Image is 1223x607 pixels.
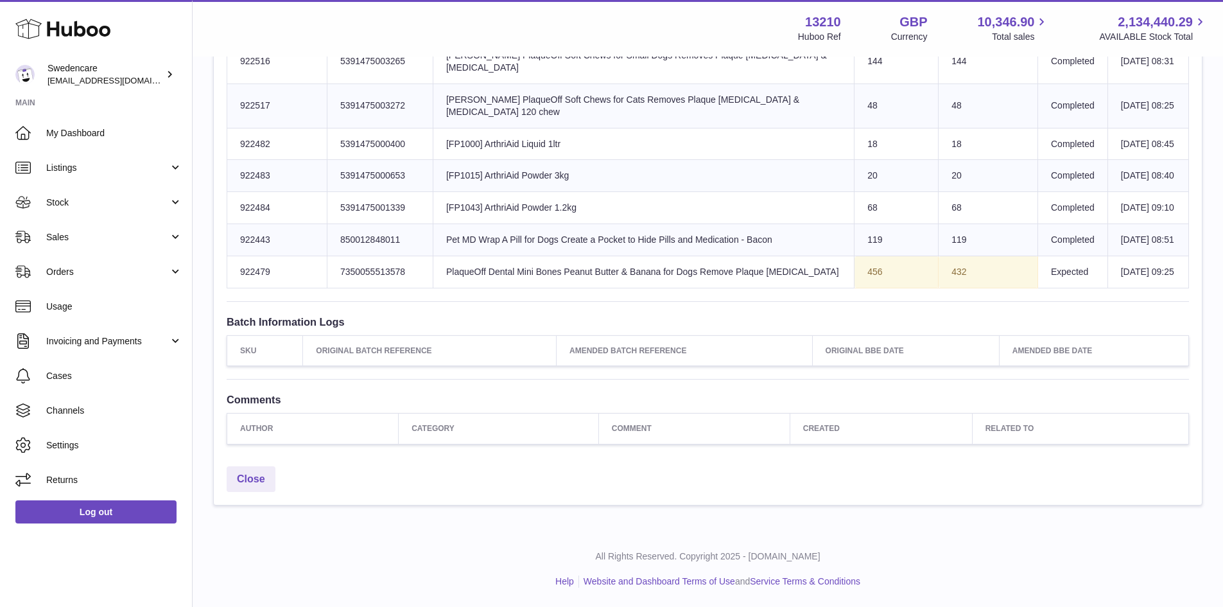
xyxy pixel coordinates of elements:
[899,13,927,31] strong: GBP
[1038,256,1108,288] td: Expected
[854,224,939,256] td: 119
[854,84,939,128] td: 48
[46,197,169,209] span: Stock
[46,439,182,452] span: Settings
[227,256,327,288] td: 922479
[227,414,399,444] th: Author
[46,266,169,278] span: Orders
[972,414,1188,444] th: Related to
[227,224,327,256] td: 922443
[46,474,182,486] span: Returns
[203,550,1213,563] p: All Rights Reserved. Copyright 2025 - [DOMAIN_NAME]
[1099,13,1208,43] a: 2,134,440.29 AVAILABLE Stock Total
[46,231,169,243] span: Sales
[227,84,327,128] td: 922517
[433,160,854,192] td: [FP1015] ArthriAid Powder 3kg
[750,576,860,586] a: Service Terms & Conditions
[1107,192,1188,224] td: [DATE] 09:10
[1107,224,1188,256] td: [DATE] 08:51
[433,128,854,160] td: [FP1000] ArthriAid Liquid 1ltr
[939,160,1038,192] td: 20
[939,224,1038,256] td: 119
[854,128,939,160] td: 18
[805,13,841,31] strong: 13210
[1038,192,1108,224] td: Completed
[433,39,854,84] td: [PERSON_NAME] PlaqueOff Soft Chews for Small Dogs Removes Plaque [MEDICAL_DATA] & [MEDICAL_DATA]
[854,256,939,288] td: 456
[854,160,939,192] td: 20
[433,224,854,256] td: Pet MD Wrap A Pill for Dogs Create a Pocket to Hide Pills and Medication - Bacon
[327,192,433,224] td: 5391475001339
[1038,39,1108,84] td: Completed
[48,62,163,87] div: Swedencare
[891,31,928,43] div: Currency
[992,31,1049,43] span: Total sales
[812,336,999,366] th: Original BBE Date
[46,162,169,174] span: Listings
[46,335,169,347] span: Invoicing and Payments
[1038,160,1108,192] td: Completed
[227,128,327,160] td: 922482
[327,128,433,160] td: 5391475000400
[999,336,1188,366] th: Amended BBE Date
[227,160,327,192] td: 922483
[327,84,433,128] td: 5391475003272
[1118,13,1193,31] span: 2,134,440.29
[327,39,433,84] td: 5391475003265
[227,336,303,366] th: SKU
[1107,39,1188,84] td: [DATE] 08:31
[46,301,182,313] span: Usage
[939,84,1038,128] td: 48
[854,192,939,224] td: 68
[1038,84,1108,128] td: Completed
[327,224,433,256] td: 850012848011
[303,336,557,366] th: Original Batch Reference
[1107,160,1188,192] td: [DATE] 08:40
[327,256,433,288] td: 7350055513578
[327,160,433,192] td: 5391475000653
[598,414,790,444] th: Comment
[557,336,813,366] th: Amended Batch Reference
[433,192,854,224] td: [FP1043] ArthriAid Powder 1.2kg
[1038,128,1108,160] td: Completed
[1038,224,1108,256] td: Completed
[584,576,735,586] a: Website and Dashboard Terms of Use
[227,466,275,493] a: Close
[939,128,1038,160] td: 18
[798,31,841,43] div: Huboo Ref
[579,576,860,588] li: and
[939,256,1038,288] td: 432
[433,256,854,288] td: PlaqueOff Dental Mini Bones Peanut Butter & Banana for Dogs Remove Plaque [MEDICAL_DATA]
[227,39,327,84] td: 922516
[433,84,854,128] td: [PERSON_NAME] PlaqueOff Soft Chews for Cats Removes Plaque [MEDICAL_DATA] & [MEDICAL_DATA] 120 chew
[1107,256,1188,288] td: [DATE] 09:25
[227,315,1189,329] h3: Batch Information Logs
[790,414,972,444] th: Created
[46,127,182,139] span: My Dashboard
[399,414,599,444] th: Category
[227,192,327,224] td: 922484
[227,392,1189,407] h3: Comments
[1107,128,1188,160] td: [DATE] 08:45
[46,405,182,417] span: Channels
[1107,84,1188,128] td: [DATE] 08:25
[1099,31,1208,43] span: AVAILABLE Stock Total
[977,13,1049,43] a: 10,346.90 Total sales
[939,192,1038,224] td: 68
[15,65,35,84] img: internalAdmin-13210@internal.huboo.com
[939,39,1038,84] td: 144
[555,576,574,586] a: Help
[48,75,189,85] span: [EMAIL_ADDRESS][DOMAIN_NAME]
[15,500,177,523] a: Log out
[854,39,939,84] td: 144
[46,370,182,382] span: Cases
[977,13,1034,31] span: 10,346.90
